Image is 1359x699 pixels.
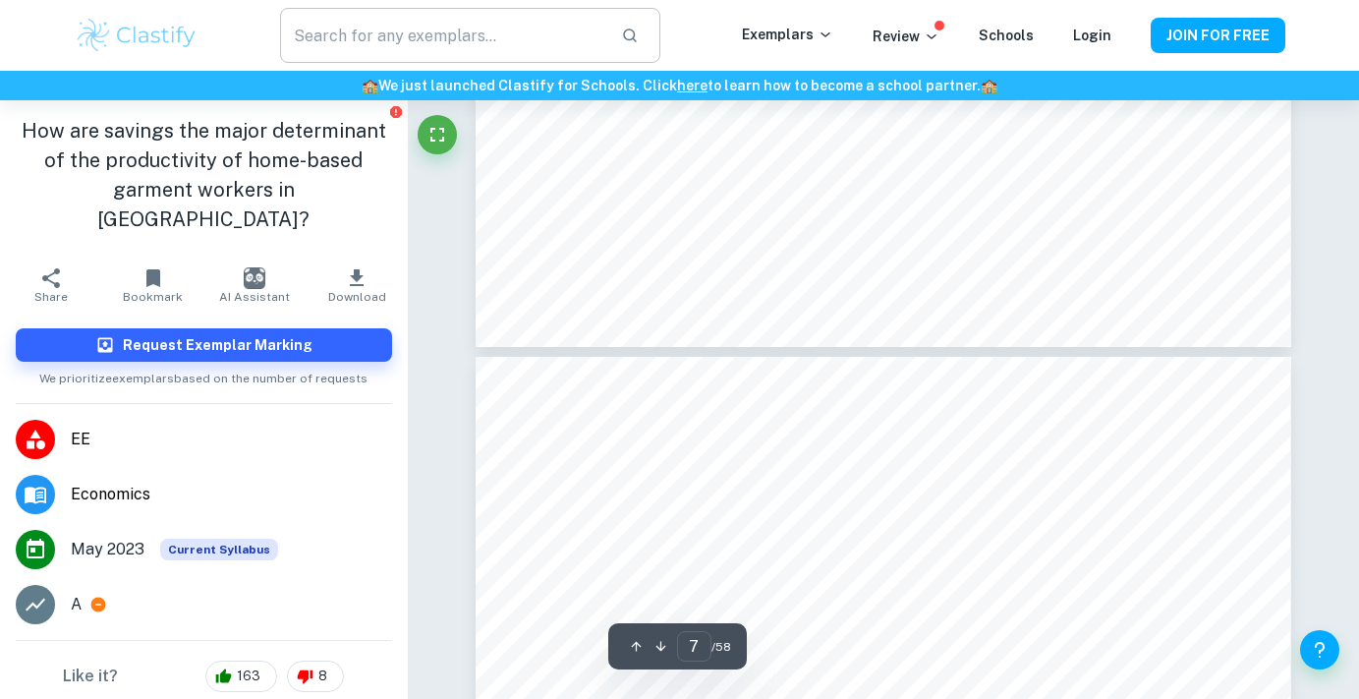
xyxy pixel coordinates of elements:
[71,538,144,561] span: May 2023
[71,483,392,506] span: Economics
[873,26,939,47] p: Review
[71,428,392,451] span: EE
[75,16,199,55] img: Clastify logo
[328,290,386,304] span: Download
[1151,18,1285,53] button: JOIN FOR FREE
[160,539,278,560] span: Current Syllabus
[16,116,392,234] h1: How are savings the major determinant of the productivity of home-based garment workers in [GEOGR...
[306,258,408,313] button: Download
[71,593,82,616] p: A
[981,78,997,93] span: 🏫
[102,258,204,313] button: Bookmark
[287,661,344,692] div: 8
[1300,630,1339,670] button: Help and Feedback
[677,78,708,93] a: here
[979,28,1034,43] a: Schools
[160,539,278,560] div: This exemplar is based on the current syllabus. Feel free to refer to it for inspiration/ideas wh...
[219,290,290,304] span: AI Assistant
[308,667,338,686] span: 8
[34,290,68,304] span: Share
[711,638,731,656] span: / 58
[39,362,368,387] span: We prioritize exemplars based on the number of requests
[418,115,457,154] button: Fullscreen
[123,290,183,304] span: Bookmark
[226,667,271,686] span: 163
[123,334,312,356] h6: Request Exemplar Marking
[244,267,265,289] img: AI Assistant
[1073,28,1111,43] a: Login
[362,78,378,93] span: 🏫
[389,104,404,119] button: Report issue
[4,75,1355,96] h6: We just launched Clastify for Schools. Click to learn how to become a school partner.
[205,661,277,692] div: 163
[280,8,604,63] input: Search for any exemplars...
[63,665,118,688] h6: Like it?
[742,24,833,45] p: Exemplars
[203,258,306,313] button: AI Assistant
[16,328,392,362] button: Request Exemplar Marking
